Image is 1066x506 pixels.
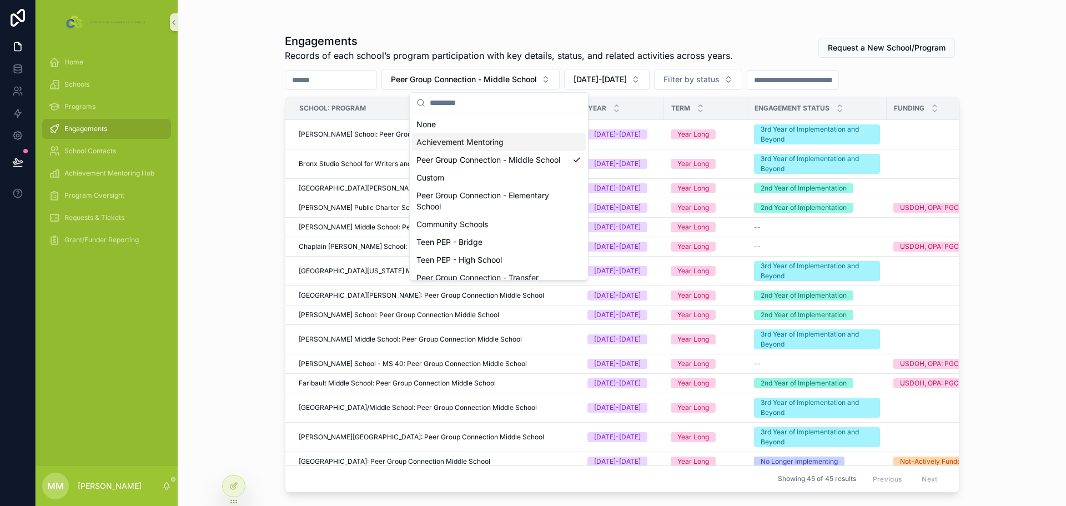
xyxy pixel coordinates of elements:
div: Not-Actively Funded [900,457,965,467]
a: 2nd Year of Implementation [754,290,880,300]
span: Request a New School/Program [828,42,946,53]
div: [DATE]-[DATE] [594,159,641,169]
button: Select Button [654,69,742,90]
a: 3rd Year of Implementation and Beyond [754,154,880,174]
div: 2nd Year of Implementation [761,378,847,388]
a: [DATE]-[DATE] [587,242,657,252]
a: Year Long [671,159,741,169]
a: Year Long [671,359,741,369]
div: [DATE]-[DATE] [594,203,641,213]
span: -- [754,359,761,368]
button: Request a New School/Program [818,38,955,58]
a: [DATE]-[DATE] [587,203,657,213]
span: Program Oversight [64,191,124,200]
span: Home [64,58,83,67]
div: [DATE]-[DATE] [594,432,641,442]
span: Grant/Funder Reporting [64,236,139,244]
a: USDOH, OPA: PGC-MS [893,242,992,252]
a: Faribault Middle School: Peer Group Connection Middle School [299,379,574,388]
span: Funding [894,104,924,113]
a: 2nd Year of Implementation [754,203,880,213]
a: [PERSON_NAME] School: Peer Group Connection Middle School [299,310,574,319]
div: [DATE]-[DATE] [594,457,641,467]
span: [PERSON_NAME][GEOGRAPHIC_DATA]: Peer Group Connection Middle School [299,433,544,442]
span: Filter by status [663,74,720,85]
h1: Engagements [285,33,733,49]
span: -- [754,223,761,232]
span: Engagement Status [755,104,829,113]
a: 3rd Year of Implementation and Beyond [754,329,880,349]
a: Year Long [671,334,741,344]
div: Year Long [677,310,709,320]
a: [PERSON_NAME] Middle School: Peer Group Connection Middle School [299,335,574,344]
div: Achievement Mentoring [412,133,586,151]
a: 2nd Year of Implementation [754,310,880,320]
a: [PERSON_NAME] School - MS 40: Peer Group Connection Middle School [299,359,574,368]
div: Year Long [677,242,709,252]
span: [PERSON_NAME] School - MS 40: Peer Group Connection Middle School [299,359,527,368]
a: Year Long [671,222,741,232]
a: Chaplain [PERSON_NAME] School: Peer Group Connection Middle School [299,242,574,251]
a: Year Long [671,403,741,413]
div: Peer Group Connection - Transfer [412,269,586,287]
a: Year Long [671,266,741,276]
span: Showing 45 of 45 results [778,475,856,484]
div: Year Long [677,159,709,169]
a: Year Long [671,432,741,442]
div: Year Long [677,359,709,369]
div: Year Long [677,290,709,300]
p: [PERSON_NAME] [78,480,142,492]
a: [DATE]-[DATE] [587,378,657,388]
div: Custom [412,169,586,187]
a: Year Long [671,310,741,320]
a: [PERSON_NAME] Public Charter School for Public Policy: Peer Group Connection Middle School [299,203,574,212]
div: Year Long [677,378,709,388]
div: 3rd Year of Implementation and Beyond [761,427,873,447]
a: Engagements [42,119,171,139]
a: Programs [42,97,171,117]
a: [GEOGRAPHIC_DATA]/Middle School: Peer Group Connection Middle School [299,403,574,412]
img: App logo [64,13,149,31]
div: 3rd Year of Implementation and Beyond [761,329,873,349]
a: Year Long [671,129,741,139]
div: USDOH, OPA: PGC-MS [900,378,973,388]
div: Teen PEP - High School [412,251,586,269]
a: [DATE]-[DATE] [587,334,657,344]
a: Year Long [671,378,741,388]
a: Bronx Studio School for Writers and Artists: Peer Group Connection Middle School [299,159,574,168]
span: Schools [64,80,89,89]
a: Not-Actively Funded [893,457,992,467]
a: [DATE]-[DATE] [587,432,657,442]
button: Select Button [381,69,560,90]
div: [DATE]-[DATE] [594,403,641,413]
a: Grant/Funder Reporting [42,230,171,250]
div: USDOH, OPA: PGC-MS [900,203,973,213]
a: [GEOGRAPHIC_DATA][US_STATE] Middle School of Excellence: Peer Group Connection Middle School [299,267,574,275]
span: [PERSON_NAME] Middle School: Peer Group Connection Middle School [299,223,522,232]
div: No Longer Implementing [761,457,838,467]
a: [PERSON_NAME][GEOGRAPHIC_DATA]: Peer Group Connection Middle School [299,433,574,442]
a: School Contacts [42,141,171,161]
div: [DATE]-[DATE] [594,222,641,232]
a: Year Long [671,203,741,213]
div: 2nd Year of Implementation [761,183,847,193]
button: Select Button [564,69,650,90]
span: Term [671,104,690,113]
div: 2nd Year of Implementation [761,310,847,320]
span: [GEOGRAPHIC_DATA][PERSON_NAME]: Peer Group Connection Middle School [299,184,544,193]
a: Schools [42,74,171,94]
a: Home [42,52,171,72]
a: [GEOGRAPHIC_DATA]: Peer Group Connection Middle School [299,457,574,466]
div: 3rd Year of Implementation and Beyond [761,154,873,174]
a: USDOH, OPA: PGC-MS [893,203,992,213]
a: 2nd Year of Implementation [754,378,880,388]
div: [DATE]-[DATE] [594,334,641,344]
a: -- [754,223,880,232]
a: -- [754,359,880,368]
span: Year [588,104,606,113]
a: [DATE]-[DATE] [587,159,657,169]
div: [DATE]-[DATE] [594,242,641,252]
div: USDOH, OPA: PGC-MS [900,359,973,369]
a: Year Long [671,183,741,193]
